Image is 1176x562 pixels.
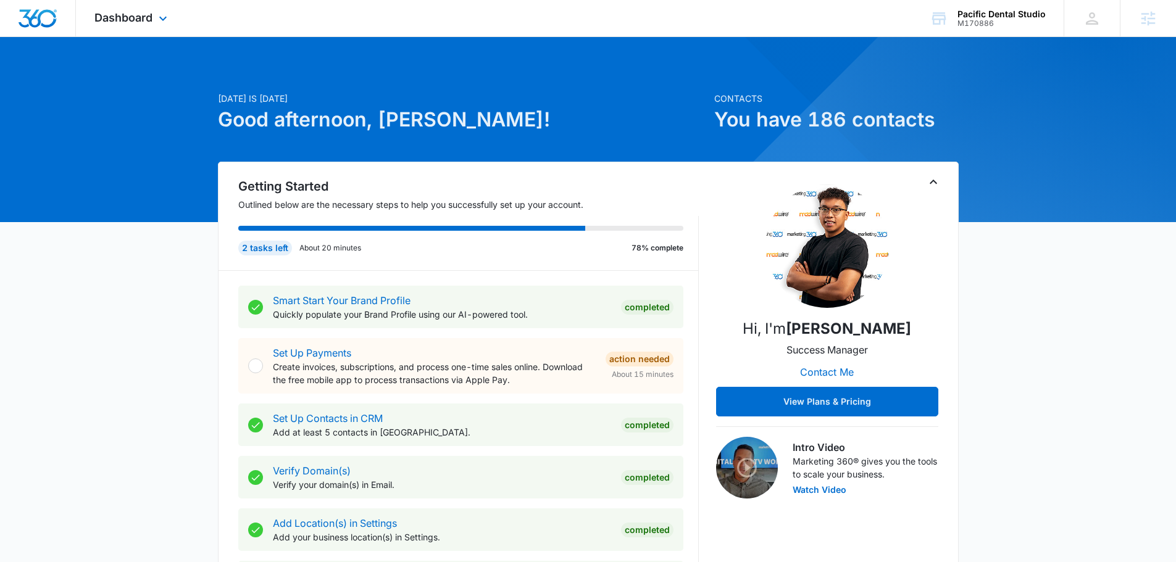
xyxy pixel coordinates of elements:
p: [DATE] is [DATE] [218,92,707,105]
div: account name [957,9,1046,19]
p: Hi, I'm [743,318,911,340]
p: Add at least 5 contacts in [GEOGRAPHIC_DATA]. [273,426,611,439]
div: Completed [621,418,673,432]
img: Intro Video [716,437,778,498]
a: Set Up Contacts in CRM [273,412,383,424]
button: View Plans & Pricing [716,387,938,416]
h2: Getting Started [238,177,699,196]
span: About 15 minutes [612,369,673,380]
a: Verify Domain(s) [273,465,351,477]
a: Set Up Payments [273,347,351,359]
strong: [PERSON_NAME] [786,320,911,337]
div: Completed [621,470,673,485]
a: Add Location(s) in Settings [273,517,397,529]
a: Smart Start Your Brand Profile [273,294,411,307]
button: Toggle Collapse [926,175,941,189]
h3: Intro Video [793,440,938,455]
div: Completed [621,300,673,315]
p: Success Manager [786,342,868,357]
p: Quickly populate your Brand Profile using our AI-powered tool. [273,308,611,321]
img: Angelis Torres [765,184,889,308]
span: Dashboard [94,11,152,24]
p: Add your business location(s) in Settings. [273,531,611,543]
h1: Good afternoon, [PERSON_NAME]! [218,105,707,134]
button: Contact Me [788,357,866,387]
p: Marketing 360® gives you the tools to scale your business. [793,455,938,481]
p: Create invoices, subscriptions, and process one-time sales online. Download the free mobile app t... [273,360,596,386]
p: 78% complete [632,242,683,254]
p: Verify your domain(s) in Email. [273,478,611,491]
div: account id [957,19,1046,28]
p: About 20 minutes [299,242,361,254]
p: Contacts [714,92,959,105]
div: Action Needed [606,352,673,366]
div: 2 tasks left [238,241,292,255]
h1: You have 186 contacts [714,105,959,134]
p: Outlined below are the necessary steps to help you successfully set up your account. [238,198,699,211]
button: Watch Video [793,486,846,494]
div: Completed [621,523,673,537]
